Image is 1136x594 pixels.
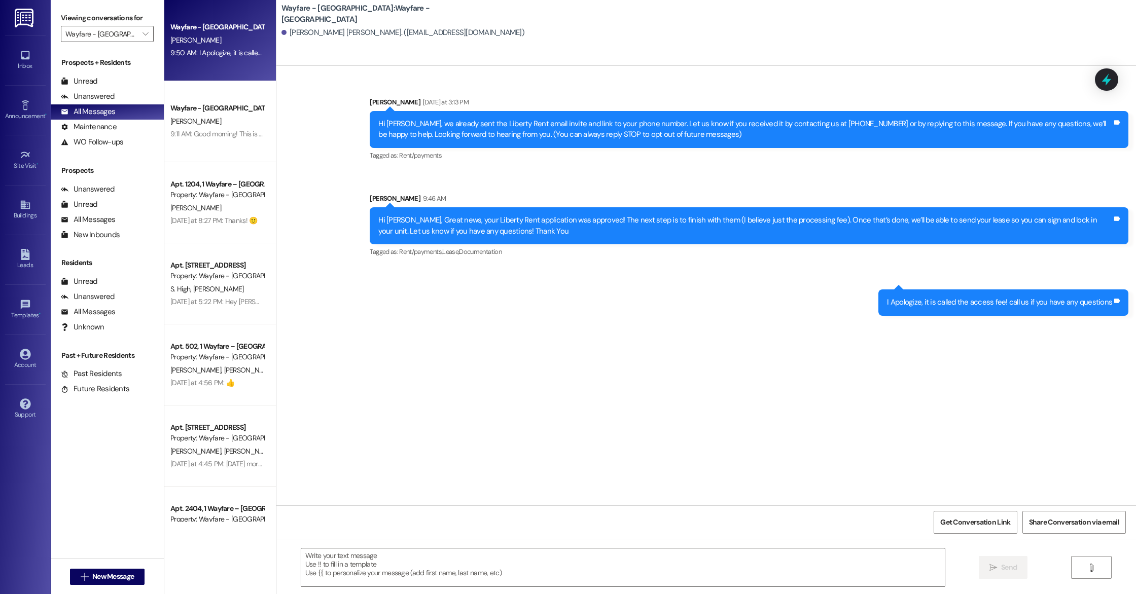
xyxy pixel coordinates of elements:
div: Past + Future Residents [51,350,164,361]
span: [PERSON_NAME] [193,284,244,293]
div: Unanswered [61,184,115,195]
span: [PERSON_NAME] [170,365,224,375]
a: Inbox [5,47,46,74]
span: Rent/payments , [399,247,442,256]
i:  [143,30,148,38]
div: Unread [61,199,97,210]
div: Future Residents [61,384,129,394]
div: All Messages [61,106,115,117]
i:  [989,564,997,572]
div: [PERSON_NAME] [370,97,1128,111]
div: Unread [61,276,97,287]
div: Apt. 2404, 1 Wayfare – [GEOGRAPHIC_DATA] [170,503,264,514]
div: Tagged as: [370,244,1128,259]
div: New Inbounds [61,230,120,240]
div: Wayfare - [GEOGRAPHIC_DATA] [170,22,264,32]
button: Get Conversation Link [934,511,1017,534]
div: Apt. [STREET_ADDRESS] [170,260,264,271]
i:  [81,573,88,581]
span: [PERSON_NAME] [224,447,274,456]
div: [PERSON_NAME] [PERSON_NAME]. ([EMAIL_ADDRESS][DOMAIN_NAME]) [281,27,524,38]
span: [PERSON_NAME] [224,365,274,375]
div: Property: Wayfare - [GEOGRAPHIC_DATA] [170,433,264,443]
span: Send [1001,562,1017,573]
a: Account [5,346,46,373]
div: WO Follow-ups [61,137,123,147]
div: All Messages [61,307,115,317]
div: Prospects + Residents [51,57,164,68]
span: [PERSON_NAME] [170,117,221,126]
div: Hi [PERSON_NAME], we already sent the Liberty Rent email invite and link to your phone number. Le... [378,119,1112,140]
div: [DATE] at 5:22 PM: Hey [PERSON_NAME]! In the morning they will be partially parked in front of yo... [170,297,532,306]
label: Viewing conversations for [61,10,154,26]
div: Tagged as: [370,148,1128,163]
div: Prospects [51,165,164,176]
i:  [1087,564,1095,572]
button: Send [979,556,1028,579]
div: I Apologize, it is called the access fee! call us if you have any questions [887,297,1112,308]
div: Residents [51,257,164,268]
input: All communities [65,26,137,42]
a: Support [5,395,46,423]
b: Wayfare - [GEOGRAPHIC_DATA]: Wayfare - [GEOGRAPHIC_DATA] [281,3,484,25]
div: 9:46 AM [420,193,446,204]
div: Apt. [STREET_ADDRESS] [170,422,264,433]
a: Leads [5,246,46,273]
div: 9:50 AM: I Apologize, it is called the access fee! call us if you have any questions [170,48,405,57]
span: • [39,310,41,317]
div: Property: Wayfare - [GEOGRAPHIC_DATA] [170,271,264,281]
span: S. High [170,284,193,293]
button: Share Conversation via email [1022,511,1126,534]
span: Share Conversation via email [1029,517,1119,528]
span: [PERSON_NAME] [170,35,221,45]
a: Templates • [5,296,46,323]
div: [DATE] at 4:56 PM: 👍 [170,378,234,387]
div: Property: Wayfare - [GEOGRAPHIC_DATA] [170,190,264,200]
div: Property: Wayfare - [GEOGRAPHIC_DATA] [170,352,264,362]
span: [PERSON_NAME] [170,203,221,212]
span: Lease , [442,247,459,256]
span: [PERSON_NAME] [170,447,224,456]
span: Documentation [459,247,502,256]
div: Property: Wayfare - [GEOGRAPHIC_DATA] [170,514,264,525]
button: New Message [70,569,145,585]
div: [DATE] at 8:27 PM: Thanks! 🙂 [170,216,257,225]
div: [DATE] at 4:45 PM: [DATE] morning at 8:00 AM, concrete will be poured in the area between 1100 an... [170,459,1031,468]
img: ResiDesk Logo [15,9,35,27]
div: Apt. 502, 1 Wayfare – [GEOGRAPHIC_DATA] [170,341,264,352]
div: Unanswered [61,291,115,302]
a: Site Visit • [5,146,46,174]
div: Apt. 1204, 1 Wayfare – [GEOGRAPHIC_DATA] [170,179,264,190]
span: New Message [92,571,134,582]
div: Hi [PERSON_NAME], Great news, your Liberty Rent application was approved! The next step is to fin... [378,215,1112,237]
span: • [37,161,38,168]
div: Unknown [61,322,104,332]
div: [DATE] at 3:13 PM [420,97,469,107]
span: Get Conversation Link [940,517,1010,528]
div: Past Residents [61,368,122,379]
a: Buildings [5,196,46,224]
div: All Messages [61,214,115,225]
span: • [45,111,47,118]
div: Wayfare - [GEOGRAPHIC_DATA] [170,103,264,114]
div: Maintenance [61,122,117,132]
span: Rent/payments [399,151,442,160]
div: Unread [61,76,97,87]
div: [PERSON_NAME] [370,193,1128,207]
div: 9:11 AM: Good morning! This is [PERSON_NAME] with Wayfare [GEOGRAPHIC_DATA] Apartments. The last ... [170,129,991,138]
div: Unanswered [61,91,115,102]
